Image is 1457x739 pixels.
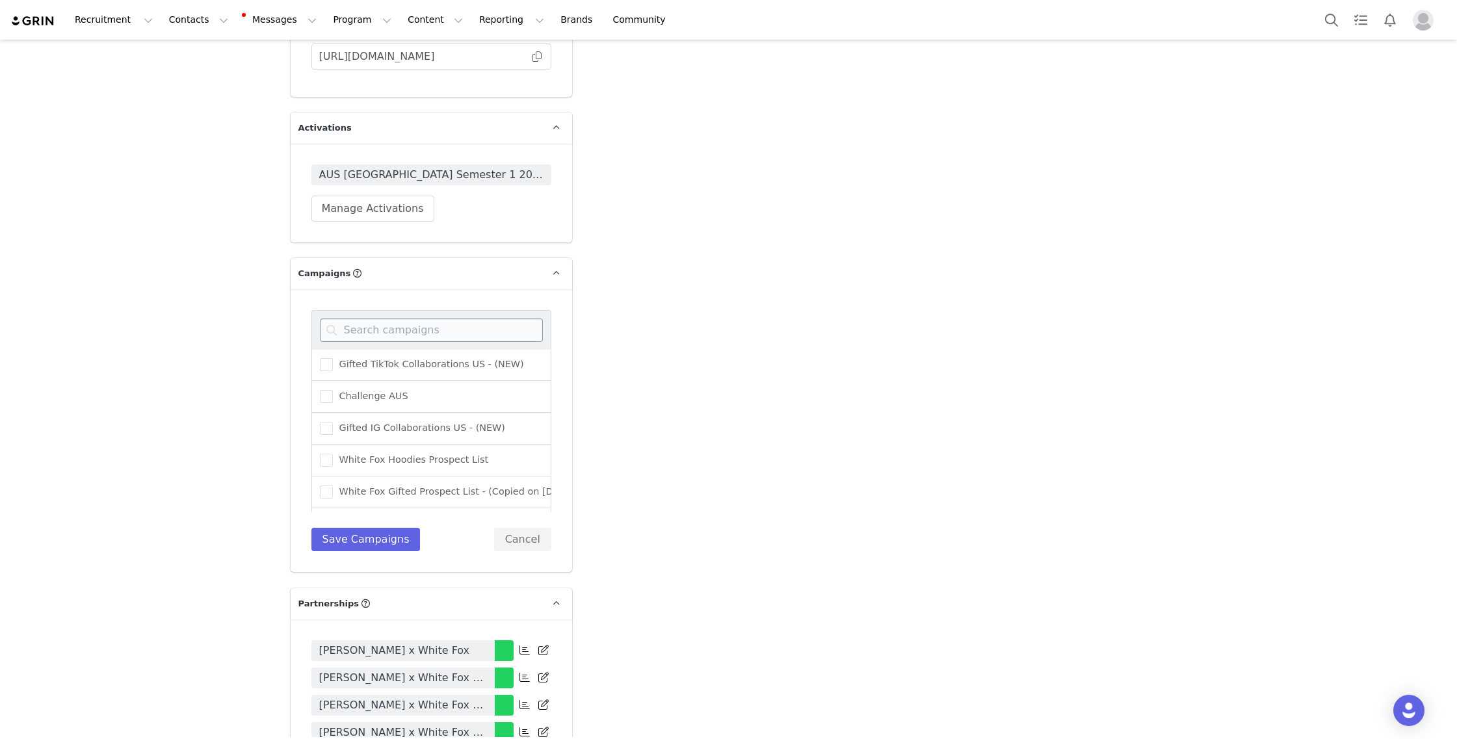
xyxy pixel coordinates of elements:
a: [PERSON_NAME] x White Fox August Sale Collab [311,668,495,688]
a: Tasks [1346,5,1375,34]
button: Contacts [161,5,236,34]
button: Cancel [494,528,551,551]
img: grin logo [10,15,56,27]
a: [PERSON_NAME] x White Fox [DATE][DATE] 2024 [311,695,495,716]
a: [PERSON_NAME] x White Fox [311,640,495,661]
span: [PERSON_NAME] x White Fox [DATE][DATE] 2024 [319,697,487,713]
span: [PERSON_NAME] x White Fox [319,643,470,658]
span: White Fox Hoodies Prospect List [333,454,489,466]
button: Recruitment [67,5,161,34]
img: placeholder-profile.jpg [1413,10,1434,31]
span: White Fox Gifted Prospect List - (Copied on [DATE]) [333,486,578,498]
span: Partnerships [298,597,360,610]
input: Search campaigns [320,318,543,342]
span: AUS [GEOGRAPHIC_DATA] Semester 1 2024 [319,167,544,183]
span: Activations [298,122,352,135]
button: Save Campaigns [311,528,421,551]
button: Content [400,5,471,34]
button: Reporting [471,5,552,34]
button: Messages [237,5,324,34]
div: Open Intercom Messenger [1393,695,1424,726]
span: Campaigns [298,267,351,280]
button: Manage Activations [311,196,434,222]
button: Profile [1405,10,1447,31]
a: Community [605,5,679,34]
button: Notifications [1376,5,1404,34]
span: Gifted TikTok Collaborations US - (NEW) [333,358,524,370]
span: [PERSON_NAME] x White Fox August Sale Collab [319,670,487,686]
span: Gifted IG Collaborations US - (NEW) [333,422,505,434]
button: Search [1317,5,1346,34]
button: Program [325,5,399,34]
a: Brands [553,5,604,34]
span: Challenge AUS [333,390,408,402]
